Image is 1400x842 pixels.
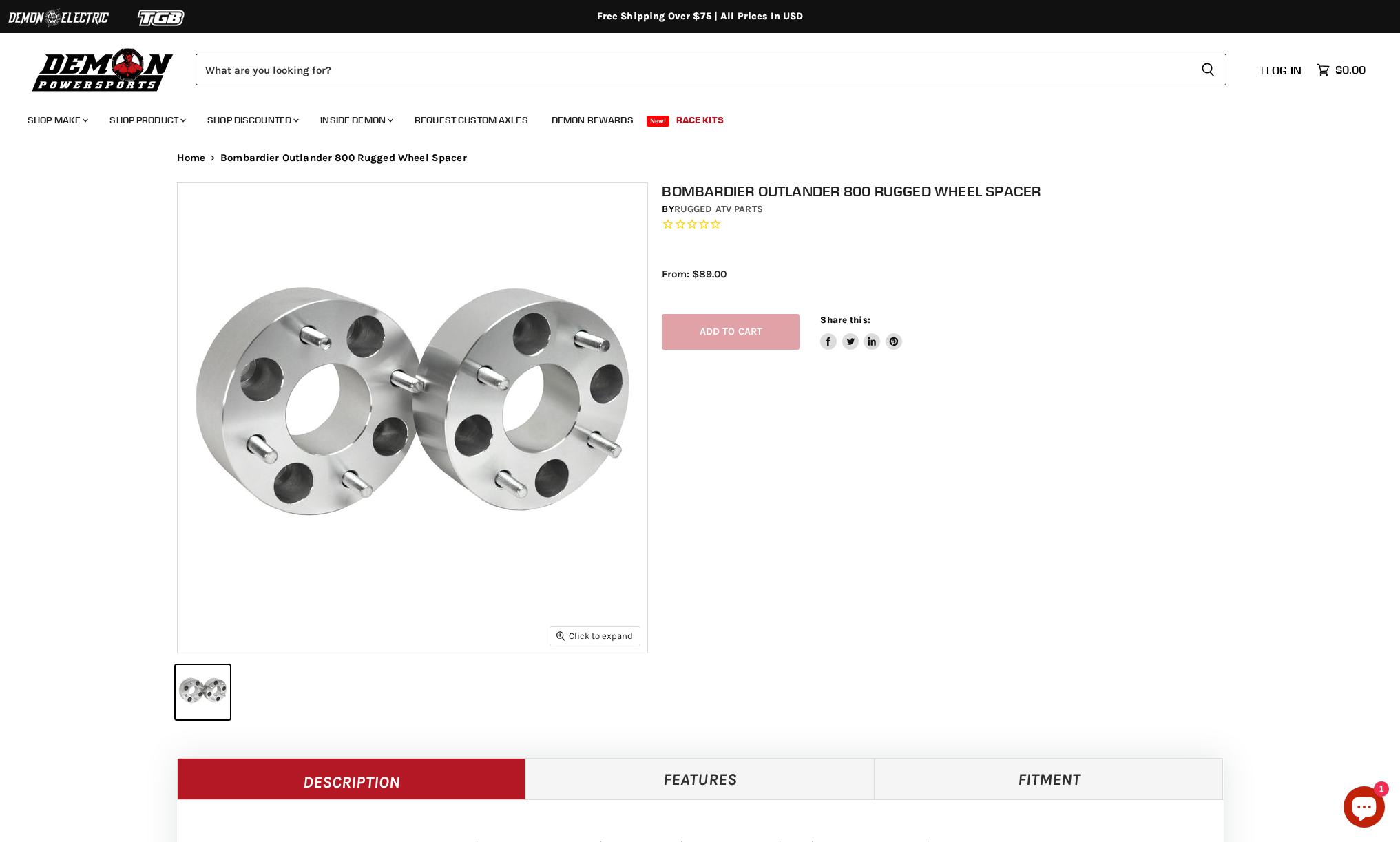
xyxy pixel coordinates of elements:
button: Bombardier Outlander 800 Rugged Wheel Spacer thumbnail [176,665,230,719]
span: $0.00 [1335,63,1366,76]
span: Bombardier Outlander 800 Rugged Wheel Spacer [220,152,467,164]
span: New! [647,116,670,127]
a: Race Kits [666,106,734,134]
a: Request Custom Axles [404,106,539,134]
form: Product [196,54,1226,85]
aside: Share this: [820,314,902,350]
input: Search [196,54,1190,85]
span: Click to expand [556,631,633,641]
span: Log in [1266,63,1302,77]
img: Demon Powersports [28,45,178,94]
a: Log in [1253,64,1310,76]
a: Shop Product [99,106,194,134]
div: by [662,202,1237,217]
a: Fitment [875,758,1224,799]
ul: Main menu [17,101,1362,134]
span: From: $89.00 [662,268,727,280]
a: Shop Make [17,106,96,134]
img: TGB Logo 2 [110,5,213,31]
inbox-online-store-chat: Shopify online store chat [1339,786,1389,831]
nav: Breadcrumbs [149,152,1251,164]
span: Rated 0.0 out of 5 stars 0 reviews [662,218,1237,232]
span: Share this: [820,315,870,325]
a: Description [177,758,526,799]
img: Bombardier Outlander 800 Rugged Wheel Spacer [178,183,647,653]
a: $0.00 [1310,60,1372,80]
div: Free Shipping Over $75 | All Prices In USD [149,10,1251,23]
a: Rugged ATV Parts [674,203,763,215]
a: Home [177,152,206,164]
a: Demon Rewards [541,106,644,134]
a: Inside Demon [310,106,401,134]
a: Shop Discounted [197,106,307,134]
h1: Bombardier Outlander 800 Rugged Wheel Spacer [662,182,1237,200]
button: Click to expand [550,627,640,645]
a: Features [525,758,875,799]
img: Demon Electric Logo 2 [7,5,110,31]
button: Search [1190,54,1226,85]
